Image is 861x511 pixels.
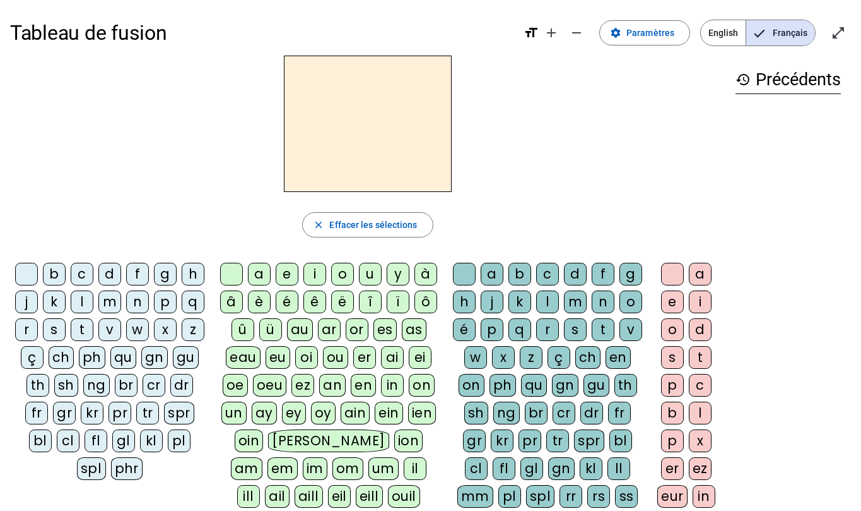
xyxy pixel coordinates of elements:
div: j [481,291,503,313]
div: ien [408,402,436,424]
div: am [231,457,262,480]
div: oeu [253,374,287,397]
div: ay [252,402,277,424]
div: n [592,291,614,313]
div: x [154,318,177,341]
div: b [661,402,684,424]
div: th [614,374,637,397]
h1: Tableau de fusion [10,13,513,53]
mat-button-toggle-group: Language selection [700,20,816,46]
div: g [619,263,642,286]
div: i [689,291,712,313]
div: y [387,263,409,286]
div: pr [108,402,131,424]
div: bl [29,430,52,452]
div: fr [25,402,48,424]
div: in [381,374,404,397]
div: o [661,318,684,341]
div: gl [112,430,135,452]
div: o [331,263,354,286]
div: bl [609,430,632,452]
div: î [359,291,382,313]
div: ss [615,485,638,508]
mat-icon: settings [610,27,621,39]
div: k [508,291,531,313]
div: il [404,457,426,480]
div: w [464,346,487,369]
div: oi [295,346,318,369]
div: kl [140,430,163,452]
div: oin [235,430,264,452]
div: h [453,291,476,313]
mat-icon: add [544,25,559,40]
div: kr [491,430,513,452]
div: â [220,291,243,313]
div: sh [54,374,78,397]
div: ü [259,318,282,341]
div: ai [381,346,404,369]
div: qu [110,346,136,369]
div: p [661,430,684,452]
div: rr [559,485,582,508]
div: spr [164,402,194,424]
div: û [231,318,254,341]
div: fr [608,402,631,424]
div: gn [548,457,575,480]
div: q [182,291,204,313]
div: en [351,374,376,397]
div: as [402,318,426,341]
div: cr [553,402,575,424]
div: gn [141,346,168,369]
div: c [536,263,559,286]
div: un [221,402,247,424]
button: Augmenter la taille de la police [539,20,564,45]
div: th [26,374,49,397]
div: on [409,374,435,397]
div: ng [83,374,110,397]
div: spr [574,430,604,452]
span: Français [746,20,815,45]
div: cl [465,457,488,480]
div: eill [356,485,383,508]
div: ez [291,374,314,397]
div: f [592,263,614,286]
div: j [15,291,38,313]
div: d [98,263,121,286]
div: ç [21,346,44,369]
div: l [689,402,712,424]
div: s [661,346,684,369]
div: b [43,263,66,286]
div: oy [311,402,336,424]
div: ail [265,485,290,508]
div: er [353,346,376,369]
div: p [481,318,503,341]
div: n [126,291,149,313]
div: es [373,318,397,341]
div: t [689,346,712,369]
div: ey [282,402,306,424]
div: gn [552,374,578,397]
div: s [43,318,66,341]
div: br [525,402,548,424]
div: m [564,291,587,313]
div: fl [85,430,107,452]
div: ng [493,402,520,424]
div: ou [323,346,348,369]
div: c [71,263,93,286]
div: um [368,457,399,480]
div: h [182,263,204,286]
div: ain [341,402,370,424]
div: sh [464,402,488,424]
div: m [98,291,121,313]
div: ein [375,402,403,424]
div: ouil [388,485,420,508]
div: phr [111,457,143,480]
div: qu [521,374,547,397]
div: ll [607,457,630,480]
div: an [319,374,346,397]
div: f [126,263,149,286]
div: gl [520,457,543,480]
div: s [564,318,587,341]
div: a [481,263,503,286]
div: d [564,263,587,286]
